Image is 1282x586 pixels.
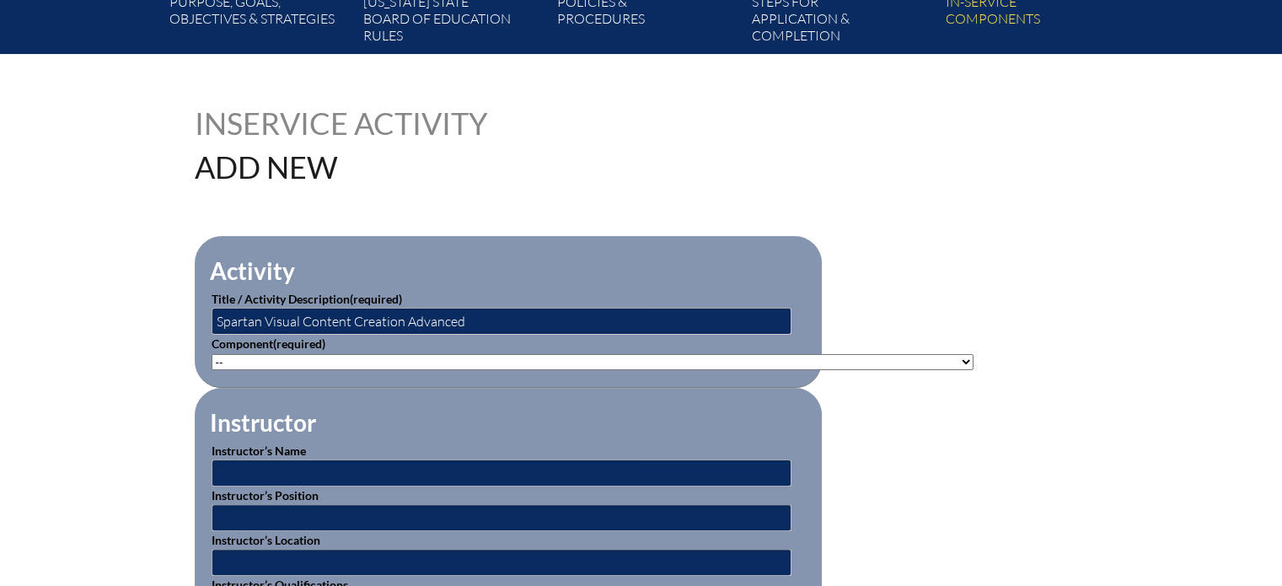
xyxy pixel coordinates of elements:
label: Instructor’s Position [212,488,319,503]
label: Instructor’s Location [212,533,320,547]
label: Component [212,336,325,351]
legend: Activity [208,256,297,285]
label: Title / Activity Description [212,292,402,306]
h1: Add New [195,152,748,182]
legend: Instructor [208,408,318,437]
select: activity_component[data][] [212,354,974,370]
span: (required) [273,336,325,351]
span: (required) [350,292,402,306]
h1: Inservice Activity [195,108,534,138]
label: Instructor’s Name [212,444,306,458]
